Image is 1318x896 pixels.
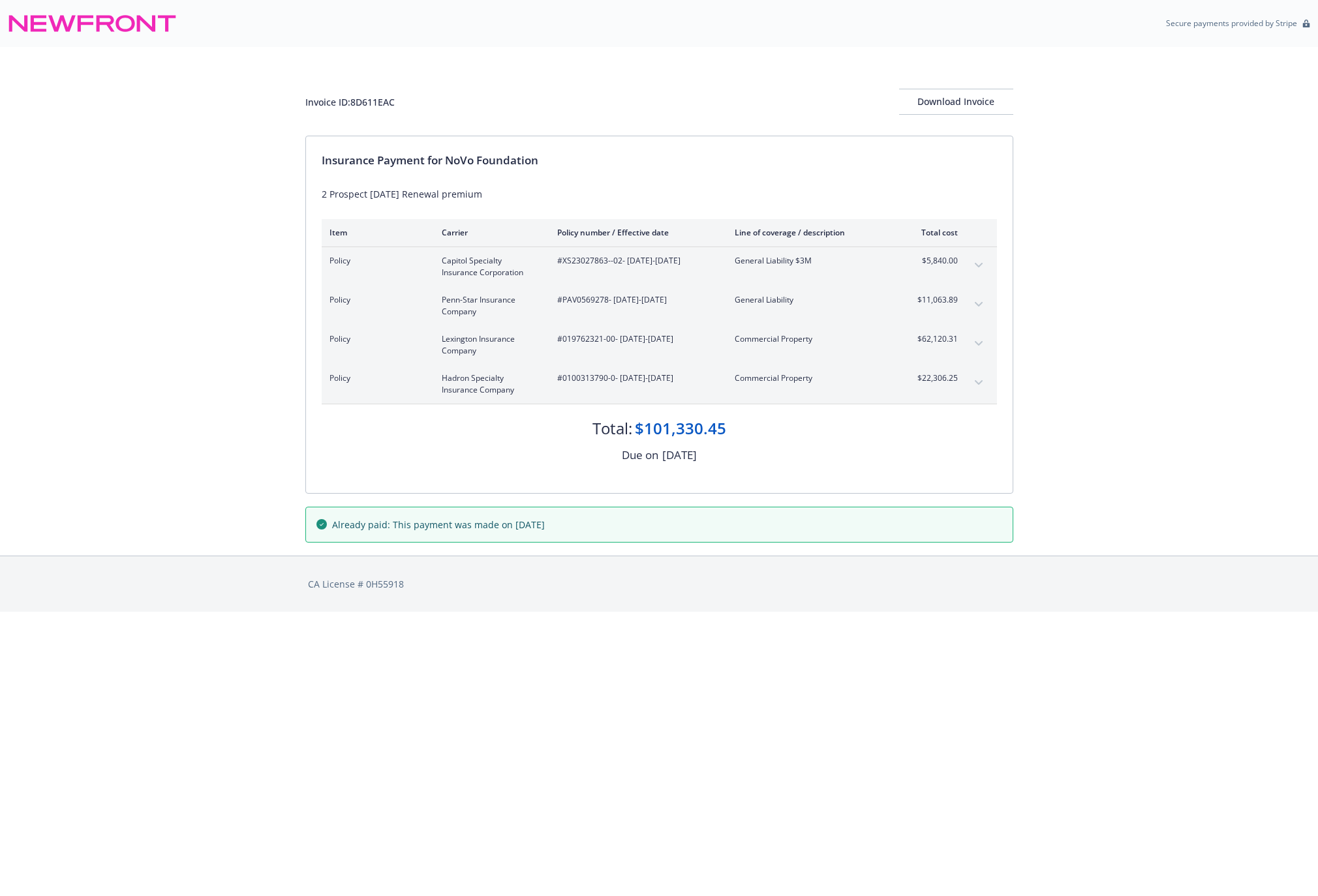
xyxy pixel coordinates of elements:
span: General Liability [735,294,888,306]
button: Download Invoice [899,89,1013,115]
div: 2 Prospect [DATE] Renewal premium [322,187,997,201]
div: CA License # 0H55918 [308,577,1011,591]
div: Total: [592,417,632,440]
span: Commercial Property [735,333,888,345]
span: Lexington Insurance Company [442,333,536,357]
span: Policy [329,255,421,267]
button: expand content [968,255,989,276]
span: #0100313790-0 - [DATE]-[DATE] [557,372,714,384]
span: General Liability $3M [735,255,888,267]
div: Download Invoice [899,89,1013,114]
span: Commercial Property [735,372,888,384]
div: PolicyPenn-Star Insurance Company#PAV0569278- [DATE]-[DATE]General Liability$11,063.89expand content [322,286,997,325]
div: PolicyHadron Specialty Insurance Company#0100313790-0- [DATE]-[DATE]Commercial Property$22,306.25... [322,365,997,404]
span: Capitol Specialty Insurance Corporation [442,255,536,278]
span: Policy [329,294,421,306]
div: Line of coverage / description [735,227,888,238]
span: #PAV0569278 - [DATE]-[DATE] [557,294,714,306]
div: Insurance Payment for NoVo Foundation [322,152,997,169]
span: Hadron Specialty Insurance Company [442,372,536,396]
div: PolicyCapitol Specialty Insurance Corporation#XS23027863--02- [DATE]-[DATE]General Liability $3M$... [322,247,997,286]
span: Policy [329,372,421,384]
span: Penn-Star Insurance Company [442,294,536,318]
div: Policy number / Effective date [557,227,714,238]
button: expand content [968,333,989,354]
div: Carrier [442,227,536,238]
span: $5,840.00 [909,255,958,267]
div: Item [329,227,421,238]
span: Already paid: This payment was made on [DATE] [332,518,545,531]
span: $62,120.31 [909,333,958,345]
div: PolicyLexington Insurance Company#019762321-00- [DATE]-[DATE]Commercial Property$62,120.31expand ... [322,325,997,365]
button: expand content [968,294,989,315]
div: $101,330.45 [635,417,726,440]
div: Total cost [909,227,958,238]
div: [DATE] [662,447,697,464]
button: expand content [968,372,989,393]
span: $22,306.25 [909,372,958,384]
span: #XS23027863--02 - [DATE]-[DATE] [557,255,714,267]
span: #019762321-00 - [DATE]-[DATE] [557,333,714,345]
span: Policy [329,333,421,345]
p: Secure payments provided by Stripe [1166,18,1297,29]
span: $11,063.89 [909,294,958,306]
div: Due on [622,447,658,464]
div: Invoice ID: 8D611EAC [305,95,395,109]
